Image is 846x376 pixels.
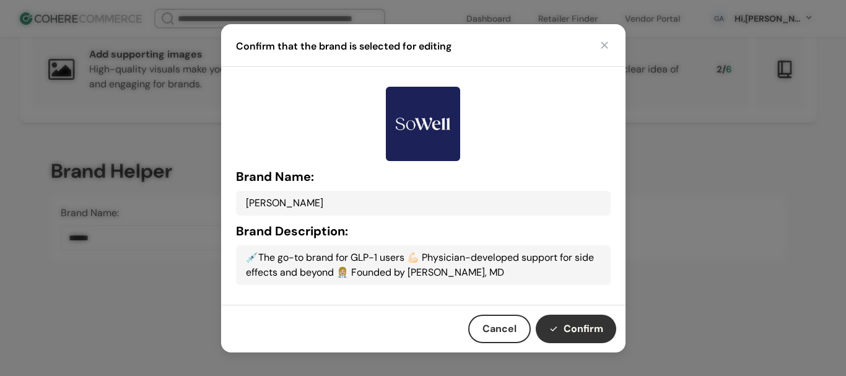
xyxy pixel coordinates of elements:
div: 💉The go-to brand for GLP-1 users 💪🏻 Physician-developed support for side effects and beyond 👩🏼‍⚕️... [236,245,611,285]
button: Cancel [468,315,531,343]
button: Confirm [536,315,616,343]
h5: Brand Description: [236,222,611,240]
h5: Brand Name: [236,167,611,186]
div: [PERSON_NAME] [236,191,611,216]
h4: Confirm that the brand is selected for editing [236,39,451,54]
